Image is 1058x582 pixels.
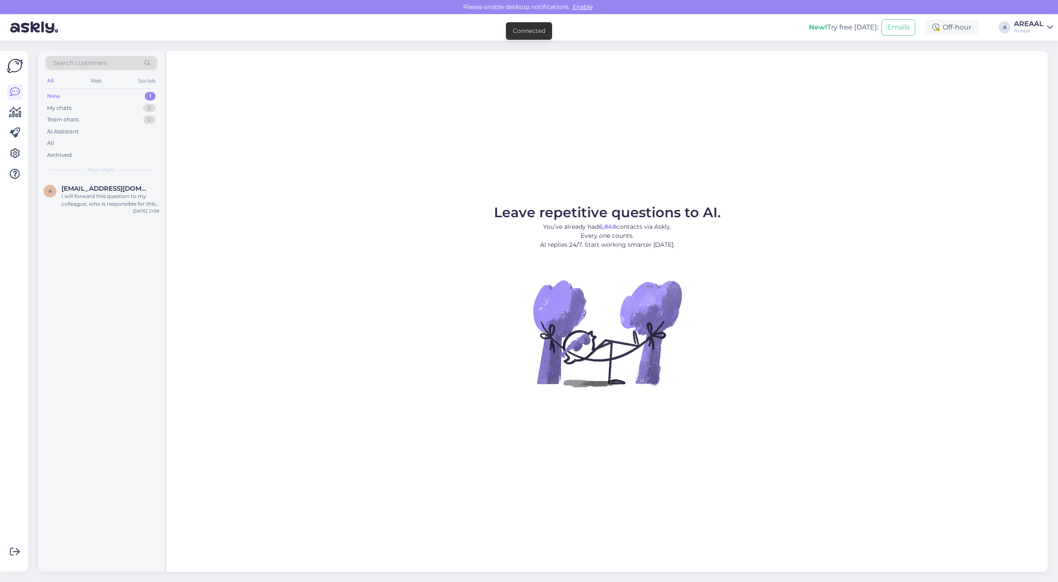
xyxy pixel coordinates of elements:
[47,115,79,124] div: Team chats
[47,104,71,112] div: My chats
[145,92,156,100] div: 1
[88,166,115,174] span: New chats
[599,223,616,230] b: 6,848
[88,75,103,86] div: Web
[143,115,156,124] div: 0
[136,75,157,86] div: Socials
[62,192,159,208] div: I will forward this question to my colleague, who is responsible for this. The reply will be here...
[1014,27,1043,34] div: Areaal
[530,256,684,410] img: No Chat active
[1014,21,1043,27] div: AREAAL
[62,185,150,192] span: ari.lausmaa@hovisuunnittelijat.fi
[143,104,156,112] div: 0
[494,204,721,221] span: Leave repetitive questions to AI.
[7,58,23,74] img: Askly Logo
[48,188,52,194] span: a
[45,75,55,86] div: All
[1014,21,1053,34] a: AREAALAreaal
[513,27,545,35] div: Connected
[47,139,54,148] div: All
[926,20,978,35] div: Off-hour
[882,19,915,35] button: Emails
[494,222,721,249] p: You’ve already had contacts via Askly. Every one counts. AI replies 24/7. Start working smarter [...
[999,21,1011,33] div: A
[809,23,827,31] b: New!
[47,151,72,160] div: Archived
[47,92,60,100] div: New
[133,208,159,214] div: [DATE] 21:58
[47,127,79,136] div: AI Assistant
[809,22,878,32] div: Try free [DATE]:
[53,59,107,68] span: Search customers
[570,3,595,11] span: Enable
